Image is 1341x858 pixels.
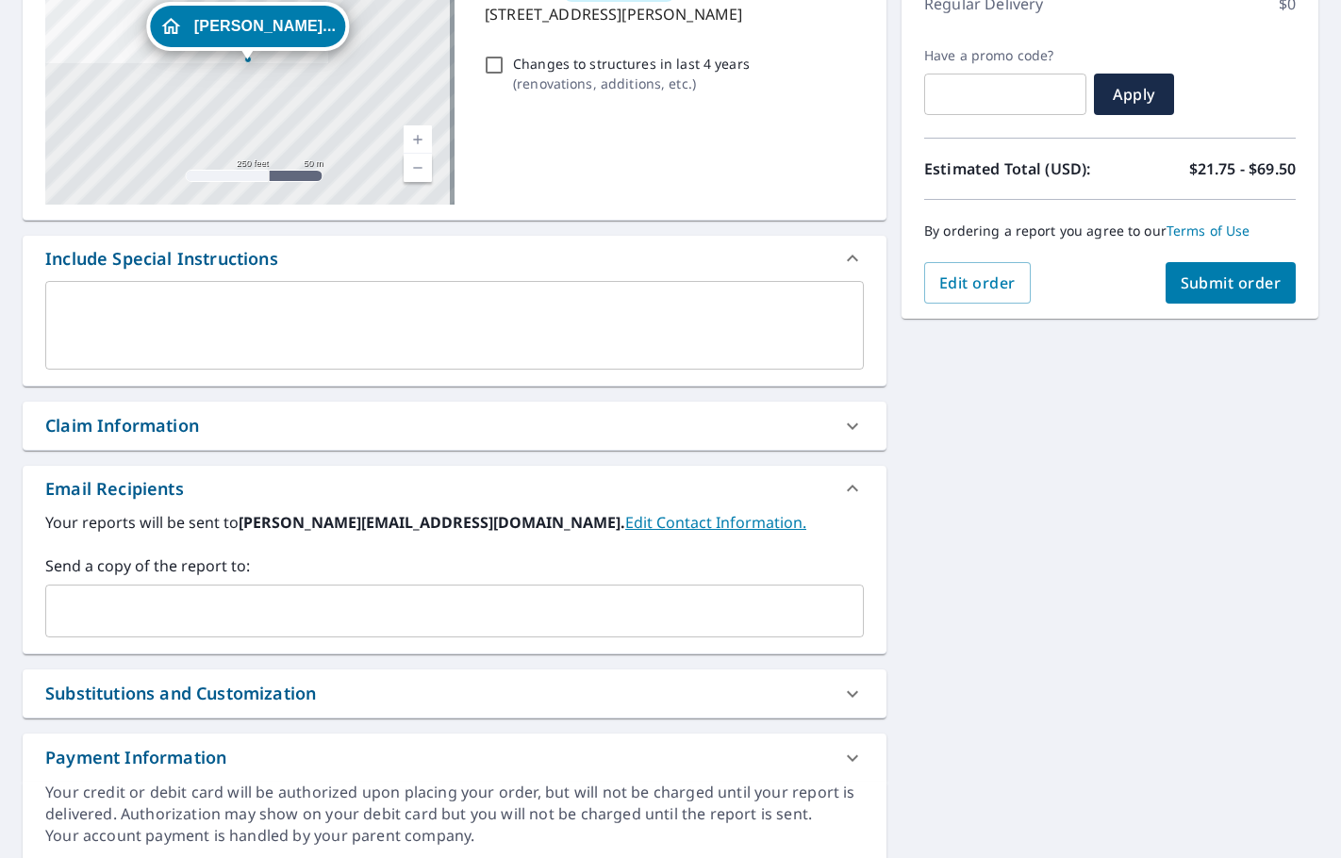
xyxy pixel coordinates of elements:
p: By ordering a report you agree to our [924,223,1296,239]
span: Edit order [939,272,1016,293]
a: EditContactInfo [625,512,806,533]
div: Payment Information [45,745,226,770]
button: Edit order [924,262,1031,304]
button: Submit order [1166,262,1297,304]
p: $21.75 - $69.50 [1189,157,1296,180]
button: Apply [1094,74,1174,115]
div: Email Recipients [45,476,184,502]
div: Dropped pin, building JAMES KRESTA, Residential property, 290 W Bemis Rd Saline, MI 48176 [146,2,349,60]
div: Include Special Instructions [45,246,278,272]
a: Current Level 17, Zoom In [404,125,432,154]
div: Email Recipients [23,466,886,511]
b: [PERSON_NAME][EMAIL_ADDRESS][DOMAIN_NAME]. [239,512,625,533]
div: Substitutions and Customization [23,669,886,718]
div: Payment Information [23,734,886,782]
a: Current Level 17, Zoom Out [404,154,432,182]
div: Claim Information [45,413,199,438]
div: Claim Information [23,402,886,450]
span: [PERSON_NAME]... [194,19,336,33]
a: Terms of Use [1167,222,1250,239]
div: Your account payment is handled by your parent company. [45,825,864,847]
label: Have a promo code? [924,47,1086,64]
div: Your credit or debit card will be authorized upon placing your order, but will not be charged unt... [45,782,864,825]
label: Your reports will be sent to [45,511,864,534]
p: Estimated Total (USD): [924,157,1110,180]
p: Changes to structures in last 4 years [513,54,750,74]
div: Substitutions and Customization [45,681,316,706]
p: ( renovations, additions, etc. ) [513,74,750,93]
span: Apply [1109,84,1159,105]
label: Send a copy of the report to: [45,554,864,577]
div: Include Special Instructions [23,236,886,281]
span: Submit order [1181,272,1282,293]
p: [STREET_ADDRESS][PERSON_NAME] [485,3,856,25]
